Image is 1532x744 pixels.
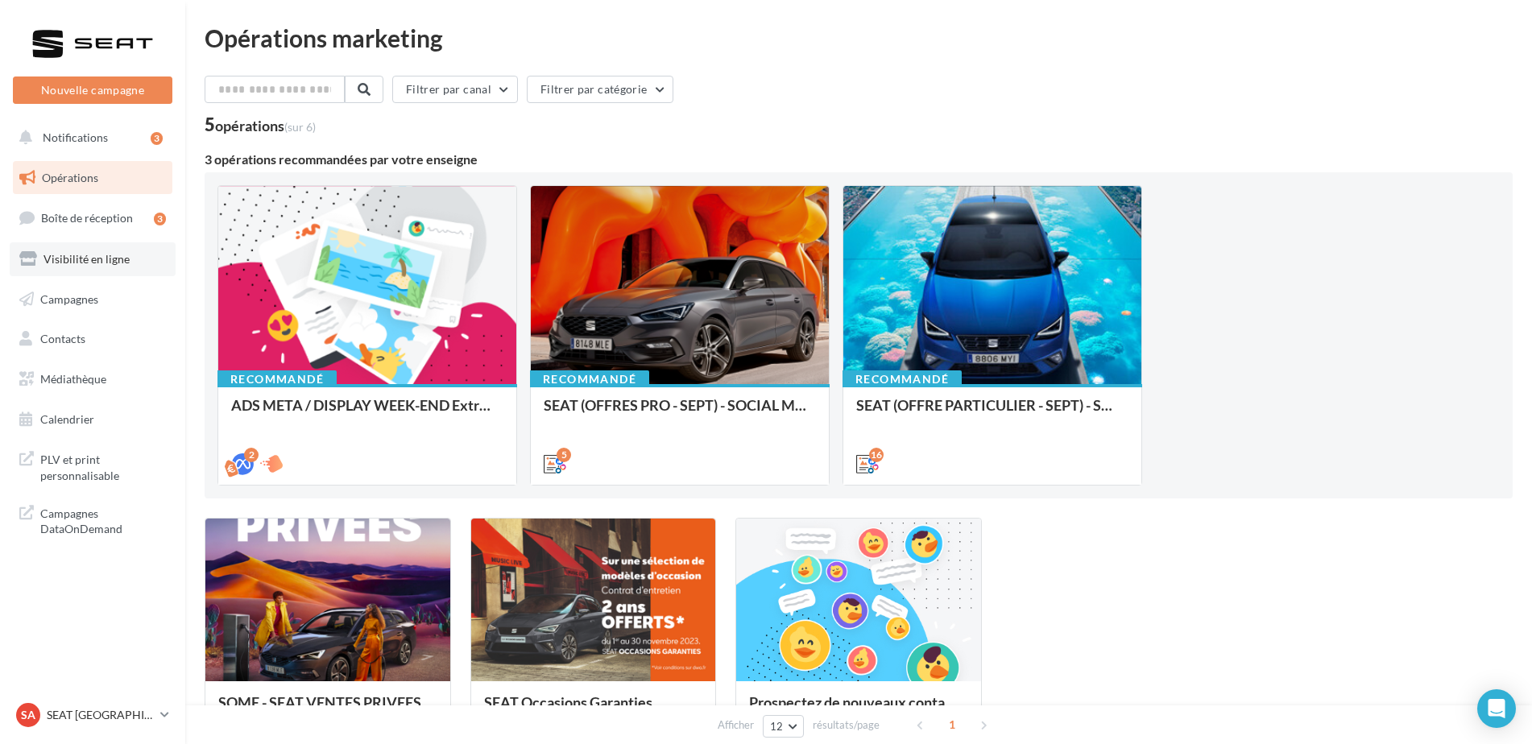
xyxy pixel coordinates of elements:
button: Nouvelle campagne [13,76,172,104]
a: SA SEAT [GEOGRAPHIC_DATA] [13,700,172,730]
a: Boîte de réception3 [10,200,176,235]
div: 16 [869,448,884,462]
span: Notifications [43,130,108,144]
div: 3 opérations recommandées par votre enseigne [205,153,1513,166]
button: Notifications 3 [10,121,169,155]
div: opérations [215,118,316,133]
div: Recommandé [530,370,649,388]
a: Contacts [10,322,176,356]
div: SEAT (OFFRES PRO - SEPT) - SOCIAL MEDIA [544,397,816,429]
div: 5 [557,448,571,462]
a: Visibilité en ligne [10,242,176,276]
p: SEAT [GEOGRAPHIC_DATA] [47,707,154,723]
span: résultats/page [813,717,880,733]
span: SA [21,707,35,723]
span: Calendrier [40,412,94,426]
span: 12 [770,720,784,733]
button: 12 [763,715,804,738]
span: Campagnes DataOnDemand [40,502,166,537]
div: 3 [151,132,163,145]
span: Opérations [42,171,98,184]
button: Filtrer par catégorie [527,76,673,103]
div: Prospectez de nouveaux contacts [749,694,968,726]
div: SEAT Occasions Garanties [484,694,703,726]
span: Boîte de réception [41,211,133,225]
div: Recommandé [217,370,337,388]
a: Opérations [10,161,176,195]
span: Afficher [718,717,754,733]
button: Filtrer par canal [392,76,518,103]
span: Visibilité en ligne [43,252,130,266]
div: Recommandé [843,370,962,388]
span: (sur 6) [284,120,316,134]
div: Open Intercom Messenger [1477,689,1516,728]
div: SOME - SEAT VENTES PRIVEES [218,694,437,726]
div: Opérations marketing [205,26,1513,50]
a: Campagnes DataOnDemand [10,496,176,544]
div: SEAT (OFFRE PARTICULIER - SEPT) - SOCIAL MEDIA [856,397,1128,429]
span: 1 [939,712,965,738]
span: Médiathèque [40,372,106,386]
div: 3 [154,213,166,225]
a: Médiathèque [10,362,176,396]
span: Campagnes [40,291,98,305]
div: 2 [244,448,259,462]
a: Campagnes [10,283,176,316]
span: Contacts [40,332,85,345]
span: PLV et print personnalisable [40,448,166,483]
div: 5 [205,116,316,134]
div: ADS META / DISPLAY WEEK-END Extraordinaire (JPO) Septembre 2025 [231,397,503,429]
a: PLV et print personnalisable [10,442,176,490]
a: Calendrier [10,403,176,436]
